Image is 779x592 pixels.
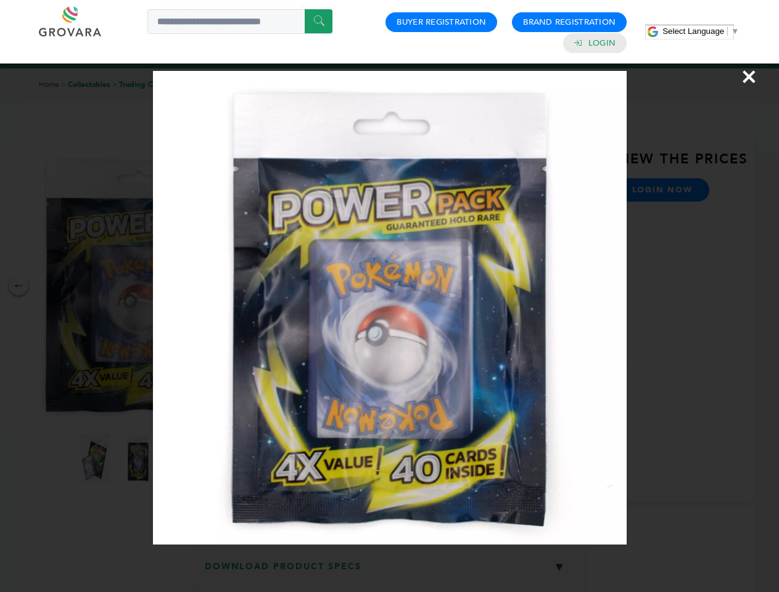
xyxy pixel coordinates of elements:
span: × [741,59,757,94]
a: Select Language​ [662,27,739,36]
a: Buyer Registration [397,17,486,28]
img: Image Preview [153,71,627,545]
span: ▼ [731,27,739,36]
a: Brand Registration [523,17,616,28]
span: Select Language [662,27,724,36]
a: Login [588,38,616,49]
input: Search a product or brand... [147,9,332,34]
